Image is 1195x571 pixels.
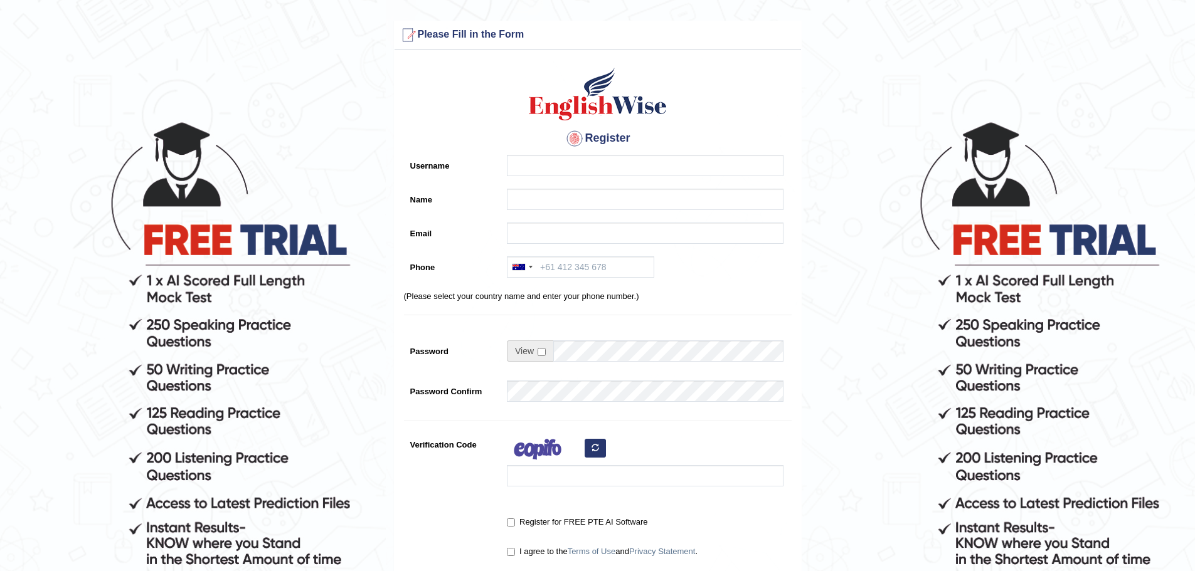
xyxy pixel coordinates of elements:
label: Password Confirm [404,380,501,397]
p: (Please select your country name and enter your phone number.) [404,290,792,302]
label: Password [404,340,501,357]
label: Email [404,223,501,239]
div: Australia: +61 [507,257,536,277]
label: Verification Code [404,434,501,451]
a: Privacy Statement [629,547,696,556]
label: Phone [404,256,501,273]
label: Register for FREE PTE AI Software [507,516,647,528]
label: Name [404,189,501,206]
label: Username [404,155,501,172]
a: Terms of Use [568,547,616,556]
input: I agree to theTerms of UseandPrivacy Statement. [507,548,515,556]
input: Register for FREE PTE AI Software [507,518,515,526]
input: +61 412 345 678 [507,256,654,278]
label: I agree to the and . [507,545,698,558]
img: Logo of English Wise create a new account for intelligent practice with AI [526,66,669,122]
input: Show/Hide Password [538,348,546,356]
h4: Register [404,128,792,149]
h3: Please Fill in the Form [398,25,798,45]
